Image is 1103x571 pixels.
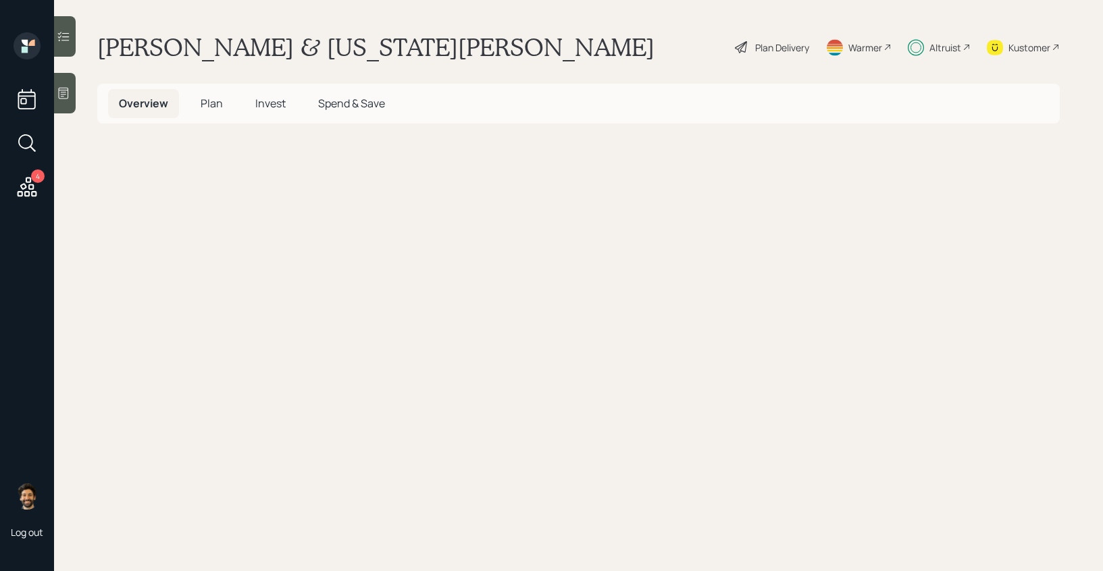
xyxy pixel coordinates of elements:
span: Spend & Save [318,96,385,111]
img: eric-schwartz-headshot.png [14,483,41,510]
span: Overview [119,96,168,111]
div: 4 [31,169,45,183]
div: Warmer [848,40,882,55]
div: Kustomer [1008,40,1050,55]
div: Plan Delivery [755,40,809,55]
h1: [PERSON_NAME] & [US_STATE][PERSON_NAME] [97,32,655,62]
span: Plan [201,96,223,111]
div: Log out [11,526,43,539]
span: Invest [255,96,286,111]
div: Altruist [929,40,961,55]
